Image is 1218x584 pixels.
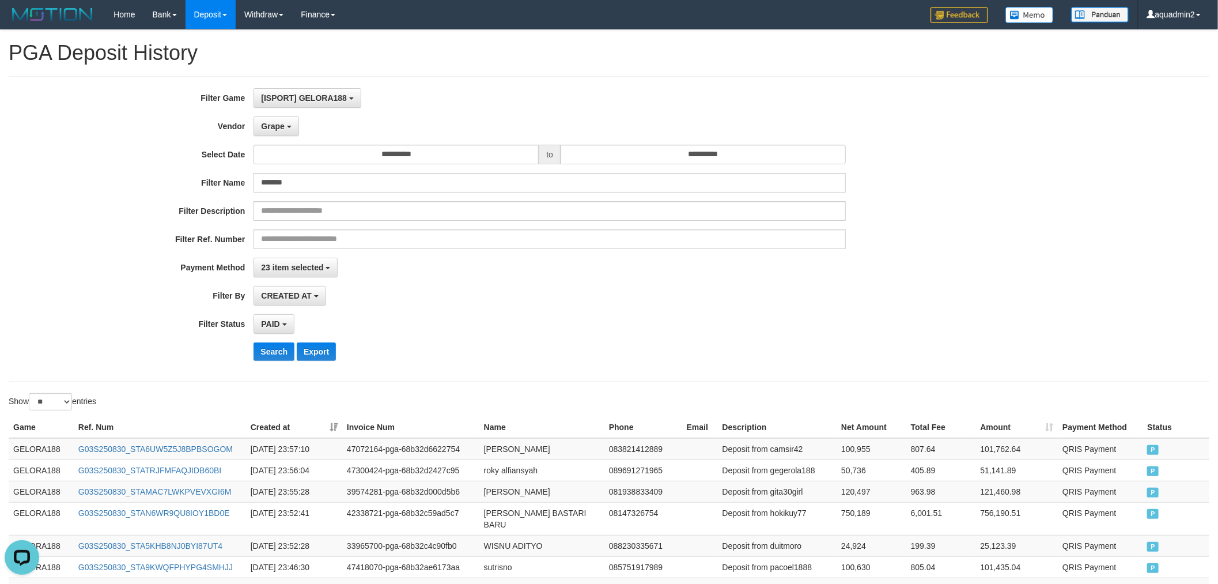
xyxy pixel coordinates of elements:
td: QRIS Payment [1058,502,1143,535]
button: Grape [254,116,298,136]
td: 100,955 [837,438,906,460]
td: Deposit from hokikuy77 [718,502,837,535]
td: [PERSON_NAME] [479,438,604,460]
th: Game [9,417,74,438]
td: 51,141.89 [975,459,1058,481]
td: 08147326754 [604,502,682,535]
td: 805.04 [906,556,976,578]
td: 101,435.04 [975,556,1058,578]
button: CREATED AT [254,286,326,306]
td: 088230335671 [604,535,682,556]
td: 24,924 [837,535,906,556]
td: 33965700-pga-68b32c4c90fb0 [342,535,479,556]
td: Deposit from pacoel1888 [718,556,837,578]
span: PAID [1147,563,1159,573]
td: GELORA188 [9,481,74,502]
th: Created at: activate to sort column ascending [246,417,342,438]
td: 405.89 [906,459,976,481]
span: PAID [1147,509,1159,519]
td: [PERSON_NAME] BASTARI BARU [479,502,604,535]
td: [DATE] 23:57:10 [246,438,342,460]
td: 50,736 [837,459,906,481]
img: Button%20Memo.svg [1005,7,1054,23]
button: 23 item selected [254,258,338,277]
td: 807.64 [906,438,976,460]
th: Email [682,417,718,438]
td: 42338721-pga-68b32c59ad5c7 [342,502,479,535]
button: Export [297,342,336,361]
td: 39574281-pga-68b32d000d5b6 [342,481,479,502]
td: Deposit from gegerola188 [718,459,837,481]
th: Invoice Num [342,417,479,438]
td: WISNU ADITYO [479,535,604,556]
td: 6,001.51 [906,502,976,535]
td: 199.39 [906,535,976,556]
td: [PERSON_NAME] [479,481,604,502]
td: 750,189 [837,502,906,535]
h1: PGA Deposit History [9,42,1209,65]
span: PAID [1147,542,1159,552]
img: panduan.png [1071,7,1129,22]
th: Total Fee [906,417,976,438]
span: Grape [261,122,284,131]
a: G03S250830_STATRJFMFAQJIDB60BI [78,466,221,475]
td: Deposit from duitmoro [718,535,837,556]
td: GELORA188 [9,502,74,535]
td: [DATE] 23:56:04 [246,459,342,481]
span: to [539,145,561,164]
span: PAID [1147,466,1159,476]
label: Show entries [9,393,96,410]
th: Description [718,417,837,438]
td: 120,497 [837,481,906,502]
td: sutrisno [479,556,604,578]
span: [ISPORT] GELORA188 [261,93,347,103]
button: [ISPORT] GELORA188 [254,88,361,108]
td: 756,190.51 [975,502,1058,535]
td: [DATE] 23:55:28 [246,481,342,502]
td: 100,630 [837,556,906,578]
td: QRIS Payment [1058,438,1143,460]
td: Deposit from gita30girl [718,481,837,502]
td: 089691271965 [604,459,682,481]
td: 101,762.64 [975,438,1058,460]
td: QRIS Payment [1058,535,1143,556]
th: Name [479,417,604,438]
img: Feedback.jpg [930,7,988,23]
td: Deposit from camsir42 [718,438,837,460]
td: QRIS Payment [1058,556,1143,578]
td: 081938833409 [604,481,682,502]
th: Phone [604,417,682,438]
select: Showentries [29,393,72,410]
span: PAID [261,319,279,329]
td: 083821412889 [604,438,682,460]
button: Search [254,342,294,361]
a: G03S250830_STA9KWQFPHYPG4SMHJJ [78,563,233,572]
button: Open LiveChat chat widget [5,5,39,39]
td: 121,460.98 [975,481,1058,502]
span: 23 item selected [261,263,323,272]
span: CREATED AT [261,291,312,300]
td: roky alfiansyah [479,459,604,481]
th: Payment Method [1058,417,1143,438]
td: QRIS Payment [1058,459,1143,481]
td: QRIS Payment [1058,481,1143,502]
a: G03S250830_STAMAC7LWKPVEVXGI6M [78,487,232,496]
td: 963.98 [906,481,976,502]
a: G03S250830_STA5KHB8NJ0BYI87UT4 [78,541,222,551]
td: GELORA188 [9,438,74,460]
button: PAID [254,314,294,334]
td: 085751917989 [604,556,682,578]
td: 47418070-pga-68b32ae6173aa [342,556,479,578]
td: [DATE] 23:52:41 [246,502,342,535]
th: Amount: activate to sort column ascending [975,417,1058,438]
th: Status [1143,417,1209,438]
td: 47300424-pga-68b32d2427c95 [342,459,479,481]
span: PAID [1147,445,1159,455]
th: Ref. Num [74,417,246,438]
a: G03S250830_STAN6WR9QU8IOY1BD0E [78,508,230,518]
img: MOTION_logo.png [9,6,96,23]
span: PAID [1147,488,1159,498]
td: [DATE] 23:46:30 [246,556,342,578]
th: Net Amount [837,417,906,438]
td: 25,123.39 [975,535,1058,556]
